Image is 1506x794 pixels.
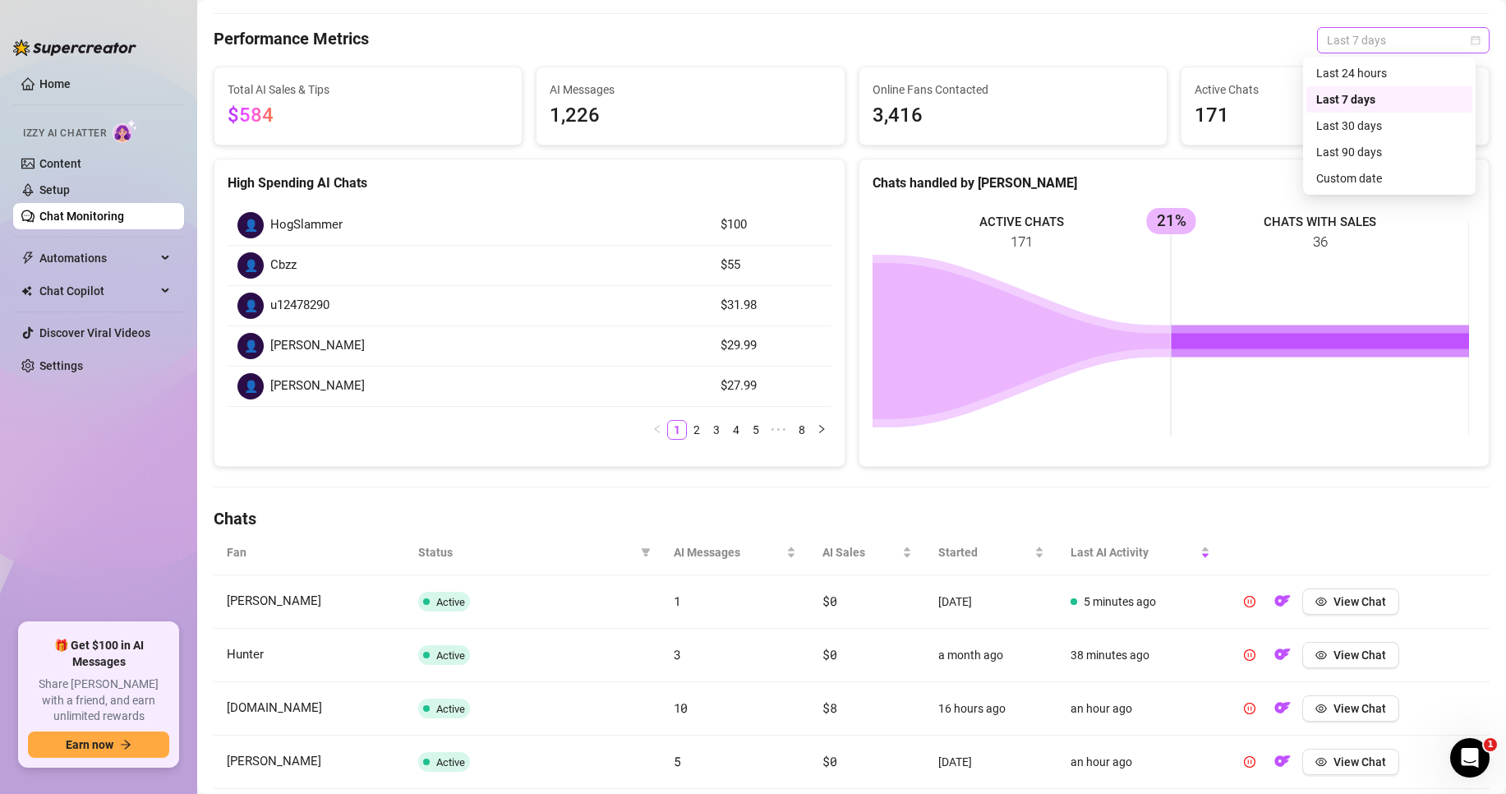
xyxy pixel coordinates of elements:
[227,754,321,769] span: [PERSON_NAME]
[21,252,35,265] span: thunderbolt
[674,543,784,561] span: AI Messages
[270,296,329,316] span: u12478290
[418,543,634,561] span: Status
[39,326,150,339] a: Discover Viral Videos
[436,756,465,769] span: Active
[812,420,831,440] li: Next Page
[1244,649,1255,661] span: pause-circle
[638,540,654,565] span: filter
[925,682,1057,736] td: 16 hours ago
[1327,28,1480,53] span: Last 7 days
[647,420,667,440] button: left
[707,421,725,439] a: 3
[1057,629,1223,682] td: 38 minutes ago
[721,215,822,235] article: $100
[1071,543,1197,561] span: Last AI Activity
[1333,595,1386,608] span: View Chat
[674,699,688,716] span: 10
[746,420,766,440] li: 5
[809,530,925,575] th: AI Sales
[647,420,667,440] li: Previous Page
[667,420,687,440] li: 1
[270,256,297,275] span: Cbzz
[237,293,264,319] div: 👤
[766,420,792,440] li: Next 5 Pages
[1315,596,1327,607] span: eye
[237,212,264,238] div: 👤
[726,420,746,440] li: 4
[873,100,1154,132] span: 3,416
[1315,703,1327,714] span: eye
[13,39,136,56] img: logo-BBDzfeDw.svg
[28,638,169,670] span: 🎁 Get $100 in AI Messages
[674,753,681,769] span: 5
[436,596,465,608] span: Active
[1306,86,1472,113] div: Last 7 days
[822,543,899,561] span: AI Sales
[1269,652,1296,665] a: OF
[39,210,124,223] a: Chat Monitoring
[550,100,831,132] span: 1,226
[1315,756,1327,768] span: eye
[1306,165,1472,192] div: Custom date
[228,81,509,99] span: Total AI Sales & Tips
[1269,598,1296,612] a: OF
[873,173,1476,193] div: Chats handled by [PERSON_NAME]
[1057,682,1223,736] td: an hour ago
[925,575,1057,629] td: [DATE]
[1244,703,1255,714] span: pause-circle
[1302,749,1399,775] button: View Chat
[1274,753,1291,769] img: OF
[1316,64,1462,82] div: Last 24 hours
[550,81,831,99] span: AI Messages
[227,593,321,608] span: [PERSON_NAME]
[822,753,836,769] span: $0
[1269,642,1296,668] button: OF
[113,119,138,143] img: AI Chatter
[28,676,169,725] span: Share [PERSON_NAME] with a friend, and earn unlimited rewards
[674,646,681,662] span: 3
[227,700,322,715] span: [DOMAIN_NAME]
[1269,589,1296,615] button: OF
[668,421,686,439] a: 1
[270,336,365,356] span: [PERSON_NAME]
[1306,60,1472,86] div: Last 24 hours
[1306,113,1472,139] div: Last 30 days
[1195,81,1476,99] span: Active Chats
[214,530,405,575] th: Fan
[1484,738,1497,751] span: 1
[1244,756,1255,768] span: pause-circle
[120,739,131,750] span: arrow-right
[237,373,264,399] div: 👤
[674,593,681,609] span: 1
[1471,35,1481,45] span: calendar
[1269,695,1296,722] button: OF
[270,215,343,235] span: HogSlammer
[688,421,706,439] a: 2
[1450,738,1490,778] iframe: Intercom live chat
[721,376,822,396] article: $27.99
[227,647,264,662] span: Hunter
[66,738,113,751] span: Earn now
[1269,749,1296,775] button: OF
[938,543,1031,561] span: Started
[237,252,264,279] div: 👤
[925,530,1057,575] th: Started
[822,646,836,662] span: $0
[766,420,792,440] span: •••
[39,245,156,271] span: Automations
[1316,143,1462,161] div: Last 90 days
[1195,100,1476,132] span: 171
[1316,90,1462,108] div: Last 7 days
[23,126,106,141] span: Izzy AI Chatter
[28,732,169,758] button: Earn nowarrow-right
[661,530,810,575] th: AI Messages
[792,420,812,440] li: 8
[1316,169,1462,187] div: Custom date
[1302,695,1399,722] button: View Chat
[1333,755,1386,769] span: View Chat
[687,420,707,440] li: 2
[1274,646,1291,662] img: OF
[21,285,32,297] img: Chat Copilot
[721,336,822,356] article: $29.99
